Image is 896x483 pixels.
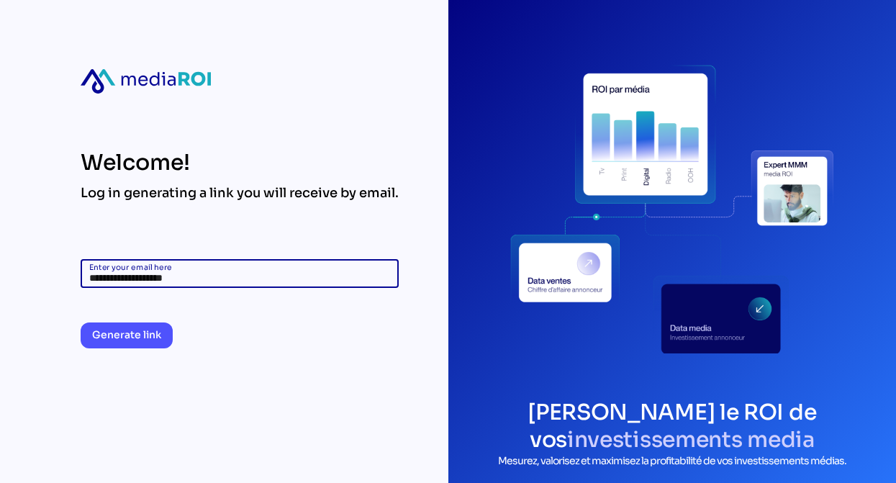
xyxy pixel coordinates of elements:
span: investissements media [567,426,815,453]
div: Welcome! [81,150,399,176]
div: login [510,46,834,370]
button: Generate link [81,322,173,348]
div: mediaroi [81,69,211,94]
h1: [PERSON_NAME] le ROI de vos [477,399,868,453]
input: Enter your email here [89,259,390,288]
div: Log in generating a link you will receive by email. [81,184,399,202]
p: Mesurez, valorisez et maximisez la profitabilité de vos investissements médias. [477,453,868,469]
span: Generate link [92,326,161,343]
